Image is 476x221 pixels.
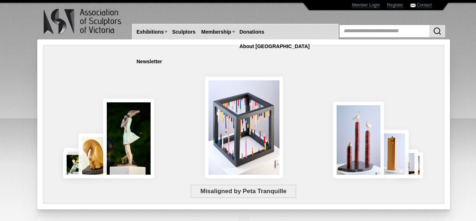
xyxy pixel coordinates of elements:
[237,40,313,53] a: About [GEOGRAPHIC_DATA]
[198,25,234,39] a: Membership
[134,55,165,68] a: Newsletter
[433,27,442,35] img: Search
[333,102,384,178] img: Rising Tides
[205,77,283,178] img: Misaligned
[103,99,155,178] img: Connection
[417,3,431,8] a: Contact
[410,4,416,7] img: Contact ASV
[376,130,409,178] img: Little Frog. Big Climb
[387,3,403,8] a: Register
[191,185,296,198] span: Misaligned by Peta Tranquille
[134,25,167,39] a: Exhibitions
[169,25,198,39] a: Sculptors
[237,25,267,39] a: Donations
[352,3,380,8] a: Member Login
[43,7,123,36] img: logo.png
